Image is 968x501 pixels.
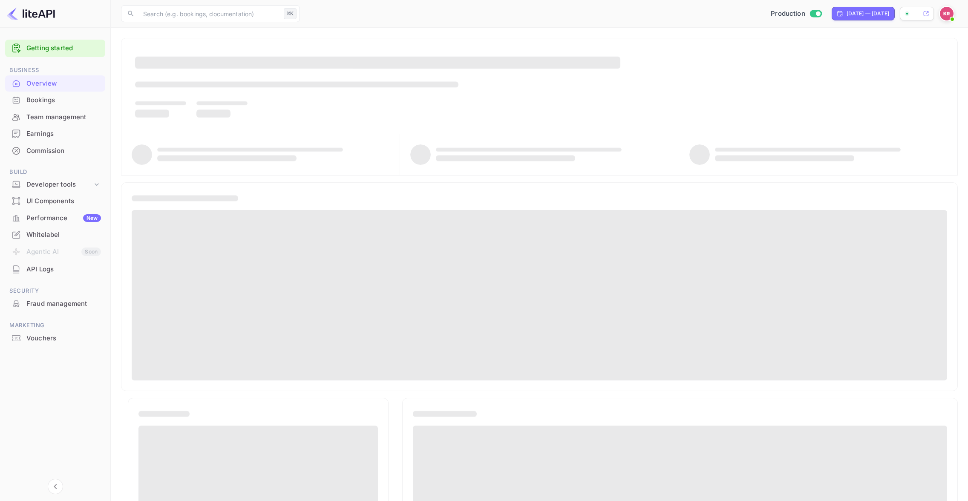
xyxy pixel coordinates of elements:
div: [DATE] — [DATE] [847,10,889,17]
div: Team management [26,112,101,122]
span: Marketing [5,321,105,330]
a: Team management [5,109,105,125]
div: Overview [5,75,105,92]
div: Vouchers [26,334,101,343]
div: UI Components [26,196,101,206]
div: Bookings [5,92,105,109]
div: Whitelabel [26,230,101,240]
a: API Logs [5,261,105,277]
div: Commission [26,146,101,156]
div: Getting started [5,40,105,57]
div: Vouchers [5,330,105,347]
div: UI Components [5,193,105,210]
a: Vouchers [5,330,105,346]
span: Security [5,286,105,296]
a: UI Components [5,193,105,209]
div: PerformanceNew [5,210,105,227]
div: API Logs [5,261,105,278]
a: PerformanceNew [5,210,105,226]
a: Overview [5,75,105,91]
a: Whitelabel [5,227,105,242]
img: LiteAPI logo [7,7,55,20]
span: Production [771,9,805,19]
button: Collapse navigation [48,479,63,494]
div: Earnings [26,129,101,139]
a: Earnings [5,126,105,141]
a: Fraud management [5,296,105,311]
div: ⌘K [284,8,297,19]
span: Business [5,66,105,75]
div: Performance [26,213,101,223]
div: API Logs [26,265,101,274]
img: Kobus Roux [940,7,954,20]
a: Getting started [26,43,101,53]
div: Switch to Sandbox mode [767,9,825,19]
a: Bookings [5,92,105,108]
div: Click to change the date range period [832,7,895,20]
div: Developer tools [26,180,92,190]
div: Developer tools [5,177,105,192]
div: New [83,214,101,222]
span: Build [5,167,105,177]
div: Overview [26,79,101,89]
input: Search (e.g. bookings, documentation) [138,5,280,22]
div: Team management [5,109,105,126]
a: Commission [5,143,105,158]
div: Bookings [26,95,101,105]
div: Fraud management [26,299,101,309]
